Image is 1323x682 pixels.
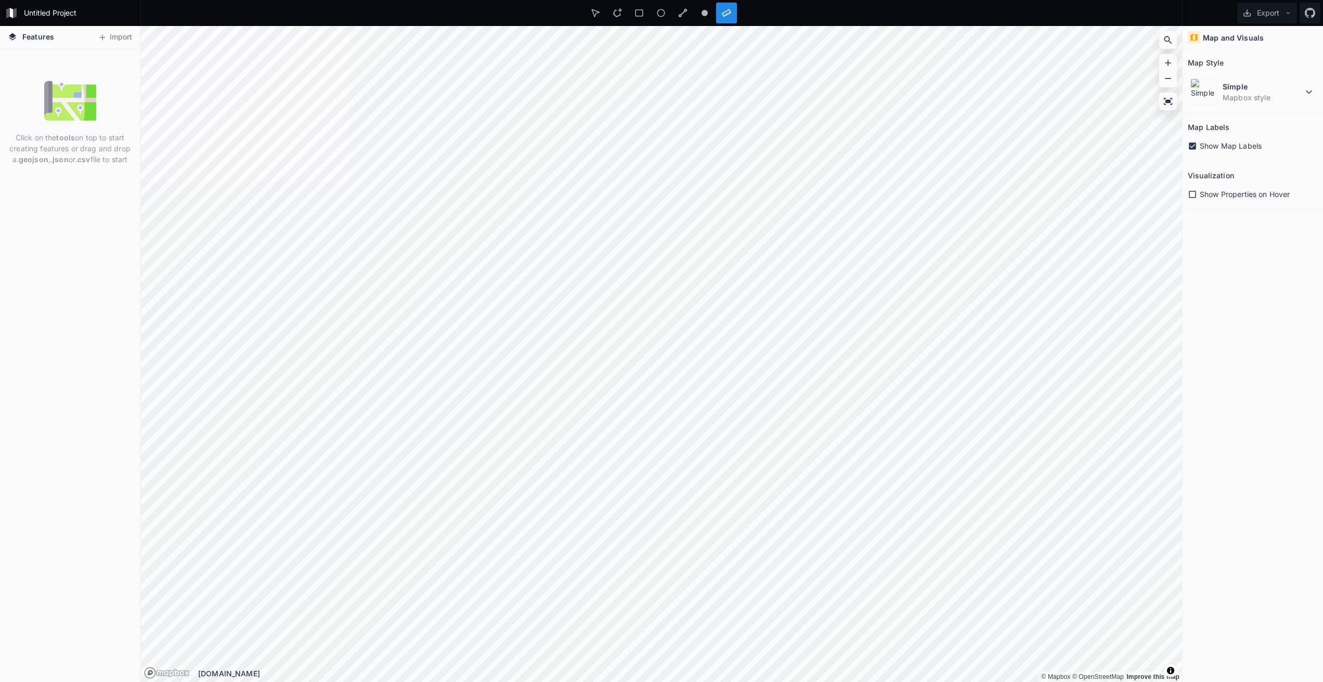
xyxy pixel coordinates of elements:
[17,155,48,164] strong: .geojson
[50,155,69,164] strong: .json
[93,29,137,46] button: Import
[56,133,75,142] strong: tools
[44,75,96,127] img: empty
[1041,673,1070,680] a: Mapbox
[22,31,54,42] span: Features
[75,155,90,164] strong: .csv
[1072,673,1124,680] a: OpenStreetMap
[1237,3,1297,23] button: Export
[1126,673,1179,680] a: Map feedback
[8,132,132,165] p: Click on the on top to start creating features or drag and drop a , or file to start
[1223,92,1303,103] dd: Mapbox style
[1188,167,1234,183] h2: Visualization
[1168,665,1174,676] span: Toggle attribution
[1223,81,1303,92] dt: Simple
[1200,140,1262,151] span: Show Map Labels
[1203,32,1264,43] h4: Map and Visuals
[1188,55,1224,71] h2: Map Style
[1188,119,1229,135] h2: Map Labels
[1190,78,1217,106] img: Simple
[198,668,1182,679] div: [DOMAIN_NAME]
[1164,664,1177,677] button: Toggle attribution
[144,667,190,679] a: Mapbox logo
[144,667,156,679] a: Mapbox logo
[1200,189,1290,200] span: Show Properties on Hover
